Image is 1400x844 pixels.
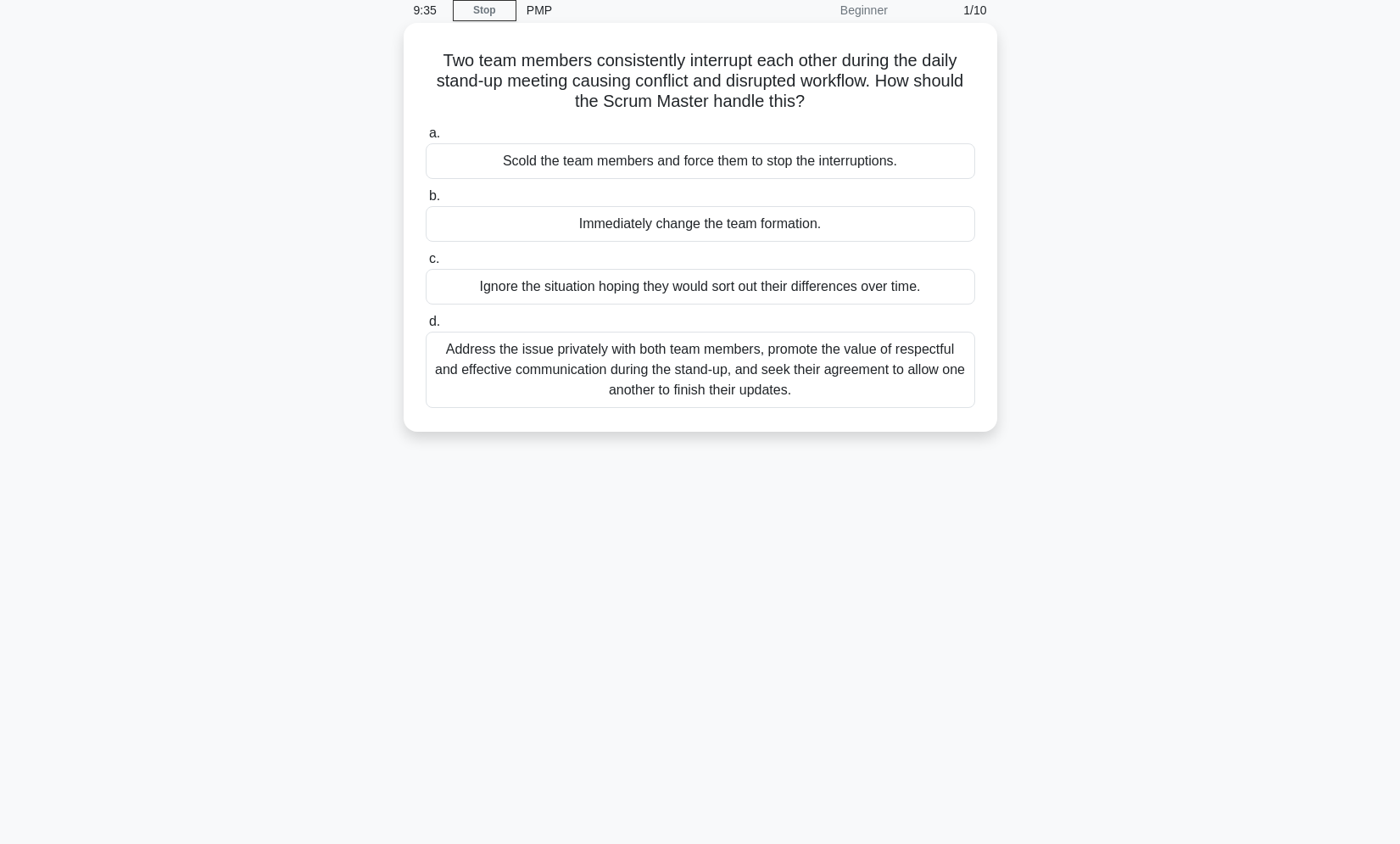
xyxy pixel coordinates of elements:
div: Ignore the situation hoping they would sort out their differences over time. [426,269,975,305]
h5: Two team members consistently interrupt each other during the daily stand-up meeting causing conf... [424,50,977,113]
div: Immediately change the team formation. [426,206,975,242]
span: d. [429,314,440,328]
span: c. [429,251,439,265]
div: Address the issue privately with both team members, promote the value of respectful and effective... [426,332,975,408]
span: a. [429,126,440,140]
span: b. [429,188,440,203]
div: Scold the team members and force them to stop the interruptions. [426,143,975,179]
